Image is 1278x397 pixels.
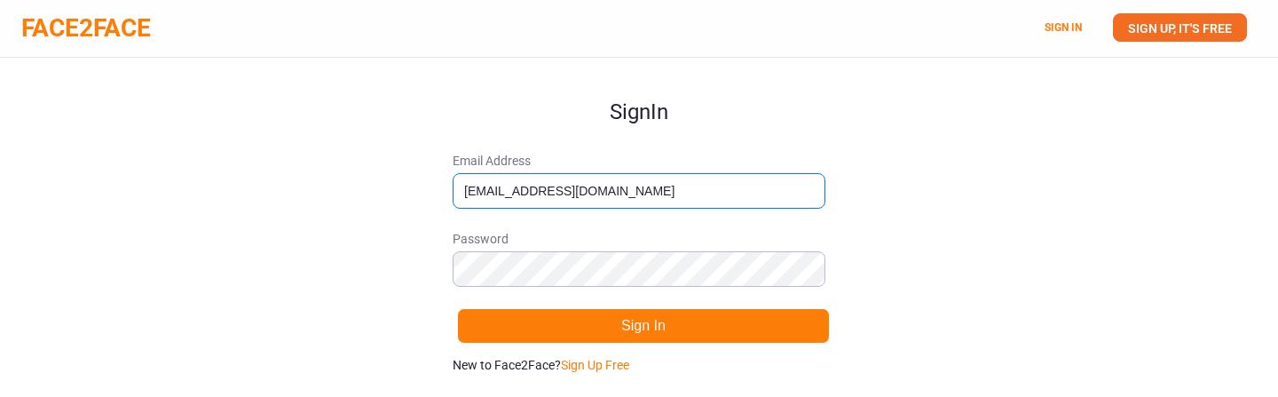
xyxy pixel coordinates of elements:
h1: Sign In [453,58,825,123]
a: SIGN IN [1045,21,1082,34]
p: New to Face2Face? [453,356,825,374]
a: FACE2FACE [21,13,151,43]
a: Sign Up Free [561,358,629,372]
span: Email Address [453,152,825,170]
button: Sign In [457,308,830,344]
a: SIGN UP, IT'S FREE [1113,13,1247,42]
span: Password [453,230,825,248]
input: Password [453,251,825,287]
input: Email Address [453,173,825,209]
